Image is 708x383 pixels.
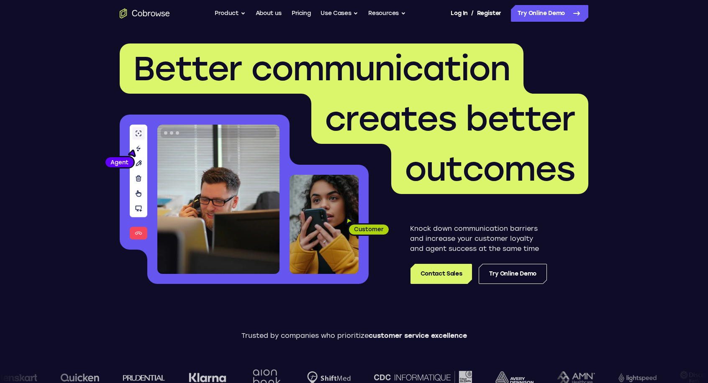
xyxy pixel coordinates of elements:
[511,5,588,22] a: Try Online Demo
[451,5,467,22] a: Log In
[215,5,246,22] button: Product
[94,374,136,381] img: prudential
[120,8,170,18] a: Go to the home page
[160,373,198,383] img: Klarna
[133,49,510,89] span: Better communication
[368,5,406,22] button: Resources
[325,99,575,139] span: creates better
[369,332,467,340] span: customer service excellence
[157,125,280,274] img: A customer support agent talking on the phone
[292,5,311,22] a: Pricing
[410,264,472,284] a: Contact Sales
[410,224,547,254] p: Knock down communication barriers and increase your customer loyalty and agent success at the sam...
[405,149,575,189] span: outcomes
[471,8,474,18] span: /
[290,175,359,274] img: A customer holding their phone
[256,5,282,22] a: About us
[477,5,501,22] a: Register
[321,5,358,22] button: Use Cases
[590,373,628,382] img: Lightspeed
[479,264,547,284] a: Try Online Demo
